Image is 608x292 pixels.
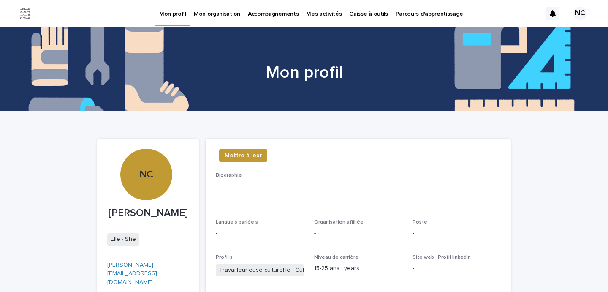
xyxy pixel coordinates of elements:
[216,173,242,178] span: Biographie
[413,229,501,238] p: -
[216,264,304,276] span: Travailleur·euse culturel·le · Cultural worker
[314,255,358,260] span: Niveau de carrière
[413,264,501,273] p: -
[216,220,258,225] span: Langue·s parlée·s
[219,149,267,162] button: Mettre à jour
[216,188,501,196] p: -
[573,7,587,20] div: NC
[107,207,189,219] p: [PERSON_NAME]
[314,220,364,225] span: Organisation affiliée
[97,63,511,83] h1: Mon profil
[107,262,157,286] a: [PERSON_NAME][EMAIL_ADDRESS][DOMAIN_NAME]
[216,255,233,260] span: Profil·s
[216,229,304,238] p: -
[17,5,34,22] img: Jx8JiDZqSLW7pnA6nIo1
[107,233,139,246] span: Elle · She
[413,220,427,225] span: Poste
[120,117,172,181] div: NC
[413,255,471,260] span: Site web · Profil linkedIn
[314,264,402,273] p: 15-25 ans · years
[314,229,402,238] p: -
[225,151,262,160] span: Mettre à jour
